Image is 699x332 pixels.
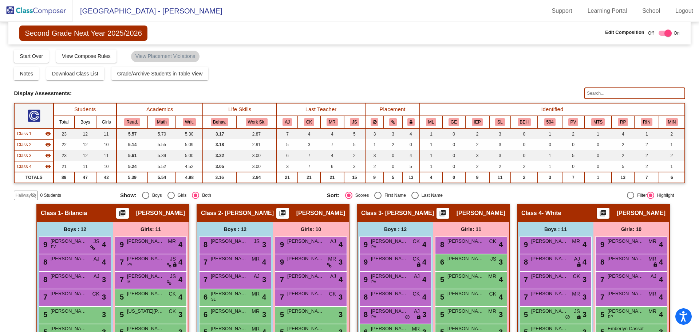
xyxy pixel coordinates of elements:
span: CK [413,255,420,263]
div: Boys : 11 [518,222,593,237]
span: Class 2 [17,141,31,148]
span: On [674,30,680,36]
span: 9 [522,241,528,249]
div: Highlight [654,192,674,199]
td: 3 [277,161,298,172]
td: 1 [420,150,442,161]
td: 4 [612,128,634,139]
td: 22 [54,139,74,150]
td: 5 [344,128,365,139]
td: 11 [96,128,116,139]
button: Print Students Details [276,208,289,219]
span: [PERSON_NAME] [211,238,247,245]
button: Print Students Details [116,208,129,219]
a: Logout [670,5,699,17]
td: 1 [538,128,562,139]
button: ML [426,118,436,126]
td: 7 [277,128,298,139]
td: 3 [489,139,511,150]
div: Girls: 11 [433,222,509,237]
span: MR [648,238,656,245]
td: 2 [612,139,634,150]
div: Last Name [419,192,443,199]
td: 1 [584,172,612,183]
td: 0 [402,139,420,150]
td: 5.55 [148,139,176,150]
span: Download Class List [52,71,98,77]
span: [PERSON_NAME] [136,210,185,217]
td: 3.00 [236,161,277,172]
td: 0 [384,150,402,161]
th: Keep away students [365,116,384,128]
th: Keep with students [384,116,402,128]
td: TOTALS [14,172,54,183]
td: 0 [584,150,612,161]
td: 3 [384,128,402,139]
button: PV [568,118,578,126]
button: Start Over [14,50,49,63]
span: 3 [262,239,266,250]
td: 11 [96,150,116,161]
td: 5.70 [148,128,176,139]
td: 1 [659,161,684,172]
td: 4.98 [176,172,203,183]
td: Olivia Foster - Foster [14,139,54,150]
span: Grade/Archive Students in Table View [117,71,203,77]
span: PV [371,244,376,250]
span: 4 [582,239,587,250]
button: Behav. [211,118,228,126]
span: Show: [120,192,137,199]
td: 42 [96,172,116,183]
button: JS [350,118,359,126]
td: 5.61 [116,150,148,161]
span: Display Assessments: [14,90,72,97]
th: Placement [365,103,420,116]
td: 0 [584,139,612,150]
span: Hallway [15,192,31,199]
td: 0 [511,139,538,150]
span: JS [170,255,176,263]
button: BEH [518,118,531,126]
td: 0 [538,139,562,150]
td: 0 [584,161,612,172]
button: SL [495,118,505,126]
span: Class 1 [17,130,31,137]
button: Work Sk. [246,118,268,126]
span: Edit Composition [605,29,644,36]
span: [GEOGRAPHIC_DATA] - [PERSON_NAME] [73,5,222,17]
td: 12 [75,139,96,150]
td: 0 [562,139,584,150]
div: Girls: 11 [113,222,189,237]
th: Girls [96,116,116,128]
td: 5 [344,139,365,150]
td: 3 [365,150,384,161]
th: IEP - Speech Only [489,116,511,128]
th: Maura Robillard [320,116,344,128]
td: 1 [659,139,684,150]
span: Sort: [327,192,340,199]
td: 1 [420,139,442,150]
span: 9 [362,241,368,249]
button: MTS [591,118,605,126]
th: Students [54,103,116,116]
td: 3.22 [203,150,236,161]
div: Boys : 12 [197,222,273,237]
td: 15 [344,172,365,183]
td: 21 [298,172,320,183]
td: 5.09 [176,139,203,150]
span: [PERSON_NAME] [447,238,484,245]
button: AJ [283,118,292,126]
td: 11 [75,161,96,172]
td: 2.87 [236,128,277,139]
td: 2 [465,161,489,172]
td: 3 [538,172,562,183]
th: Identified [420,103,684,116]
span: [PERSON_NAME] [51,255,87,262]
td: 2 [634,161,659,172]
th: 504 Plan [538,116,562,128]
td: 5.00 [176,150,203,161]
td: 0 [511,128,538,139]
td: 5.14 [116,139,148,150]
td: 2 [465,128,489,139]
td: 5 [384,172,402,183]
